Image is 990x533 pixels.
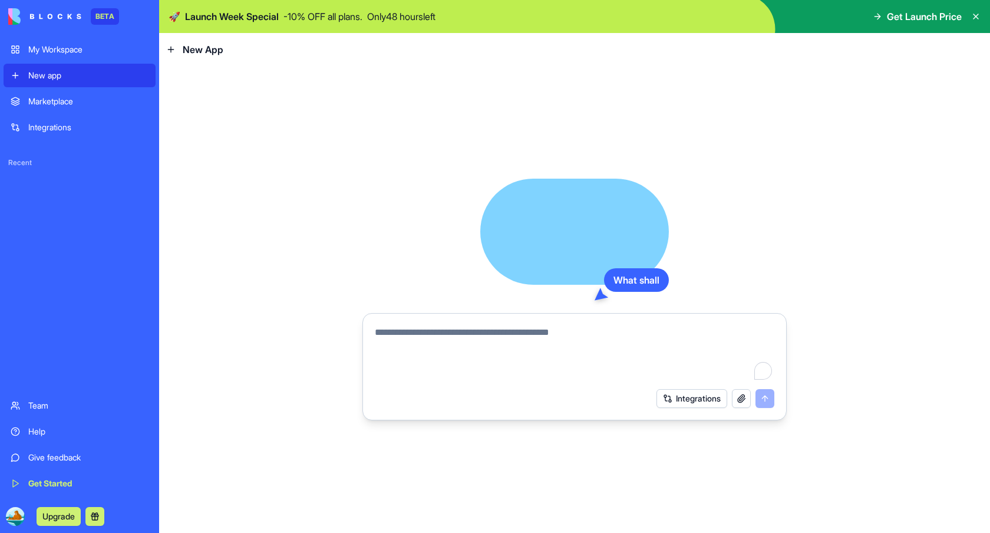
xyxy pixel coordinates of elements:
div: Give feedback [28,452,148,463]
div: Team [28,400,148,412]
a: BETA [8,8,119,25]
div: New app [28,70,148,81]
a: Team [4,394,156,417]
div: Integrations [28,121,148,133]
div: My Workspace [28,44,148,55]
a: Marketplace [4,90,156,113]
textarea: To enrich screen reader interactions, please activate Accessibility in Grammarly extension settings [375,325,774,382]
span: Recent [4,158,156,167]
div: BETA [91,8,119,25]
a: Get Started [4,472,156,495]
img: ACg8ocKgnIzlSEMoNg_Me_jAohTU5bCUplGINSNbvh5bSz70ahLfBmuk=s96-c [6,507,25,526]
a: Give feedback [4,446,156,469]
span: 🚀 [169,9,180,24]
span: Get Launch Price [887,9,962,24]
a: Help [4,420,156,443]
a: Integrations [4,116,156,139]
div: Get Started [28,478,148,489]
span: Launch Week Special [185,9,279,24]
a: Upgrade [37,510,81,522]
img: logo [8,8,81,25]
button: Upgrade [37,507,81,526]
div: What shall [604,268,669,292]
button: Integrations [656,389,727,408]
div: Marketplace [28,96,148,107]
a: New app [4,64,156,87]
p: Only 48 hours left [367,9,435,24]
a: My Workspace [4,38,156,61]
p: - 10 % OFF all plans. [283,9,362,24]
span: New App [183,42,223,57]
div: Help [28,426,148,437]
